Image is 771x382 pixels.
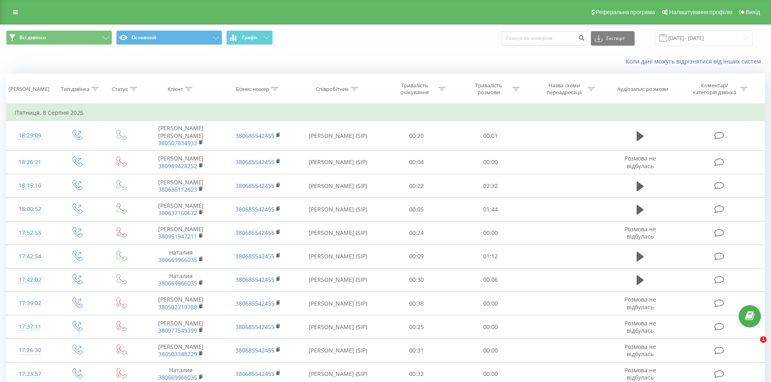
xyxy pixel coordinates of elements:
td: [PERSON_NAME] [142,221,219,245]
div: 17:42:02 [15,272,46,288]
td: [PERSON_NAME] (SIP) [297,174,380,198]
td: 00:30 [380,268,454,291]
div: Назва схеми переадресації [542,82,586,96]
div: 18:29:09 [15,128,46,144]
span: Розмова не відбулась [624,295,656,310]
div: Аудіозапис розмови [617,86,668,93]
td: [PERSON_NAME] (SIP) [297,292,380,315]
a: 380685542455 [236,370,274,378]
a: 380951947211 [158,232,197,240]
a: 380685542455 [236,132,274,139]
a: 380685542455 [236,252,274,260]
td: [PERSON_NAME] [142,339,219,362]
a: 380685542455 [236,300,274,307]
td: [PERSON_NAME] (SIP) [297,339,380,362]
a: 380503348229 [158,350,197,358]
a: 380989428252 [158,162,197,170]
span: Розмова не відбулась [624,366,656,381]
a: Коли дані можуть відрізнятися вiд інших систем [626,57,765,65]
span: Графік [242,35,258,40]
a: 380685542455 [236,323,274,331]
div: 18:15:10 [15,178,46,194]
span: Всі дзвінки [19,34,46,41]
a: 380685542455 [236,158,274,166]
td: 00:31 [380,339,454,362]
div: 17:26:30 [15,342,46,358]
span: Вихід [746,9,760,15]
div: Тривалість розмови [467,82,510,96]
td: 00:01 [454,121,528,151]
span: Реферальна програма [596,9,655,15]
span: Розмова не відбулась [624,225,656,240]
div: Клієнт [168,86,183,93]
button: Основний [116,30,222,45]
td: 00:25 [380,315,454,339]
td: 00:22 [380,174,454,198]
td: [PERSON_NAME] [142,150,219,174]
td: 00:00 [454,292,528,315]
div: Співробітник [316,86,349,93]
a: 380502719788 [158,303,197,311]
td: Наталия [142,245,219,268]
input: Пошук за номером [501,31,587,46]
a: 380507834933 [158,139,197,147]
a: 380685542455 [236,276,274,283]
a: 380977549399 [158,327,197,334]
a: 380685542455 [236,205,274,213]
a: 380669966035 [158,374,197,381]
button: Всі дзвінки [6,30,112,45]
a: 380637160672 [158,209,197,217]
td: 00:06 [454,268,528,291]
td: [PERSON_NAME] (SIP) [297,245,380,268]
div: 18:00:52 [15,201,46,217]
span: Розмова не відбулась [624,319,656,334]
td: [PERSON_NAME] [PERSON_NAME] [142,121,219,151]
td: [PERSON_NAME] (SIP) [297,121,380,151]
span: Налаштування профілю [669,9,732,15]
td: 00:00 [454,221,528,245]
td: [PERSON_NAME] (SIP) [297,315,380,339]
td: [PERSON_NAME] [142,198,219,221]
span: Розмова не відбулась [624,154,656,169]
td: [PERSON_NAME] [142,315,219,339]
div: 17:23:57 [15,366,46,382]
a: 380636112623 [158,186,197,193]
td: 02:32 [454,174,528,198]
button: Експорт [591,31,635,46]
iframe: Intercom live chat [743,336,763,356]
td: [PERSON_NAME] (SIP) [297,221,380,245]
a: 380669966035 [158,279,197,287]
div: Статус [112,86,128,93]
div: 17:39:02 [15,295,46,311]
div: 17:42:54 [15,249,46,264]
td: 00:05 [380,198,454,221]
td: 00:20 [380,121,454,151]
td: [PERSON_NAME] (SIP) [297,198,380,221]
td: 00:00 [454,339,528,362]
td: 01:12 [454,245,528,268]
span: 1 [760,336,767,343]
button: Графік [226,30,273,45]
div: 17:37:11 [15,319,46,335]
span: Розмова не відбулась [624,343,656,358]
td: 00:00 [454,150,528,174]
td: П’ятниця, 8 Серпня 2025 [6,105,765,121]
td: 00:04 [380,150,454,174]
a: 380685542455 [236,346,274,354]
div: Коментар/категорія дзвінка [691,82,738,96]
div: Бізнес номер [236,86,269,93]
a: 380685542455 [236,182,274,190]
div: 18:26:21 [15,154,46,170]
td: [PERSON_NAME] [142,174,219,198]
td: [PERSON_NAME] (SIP) [297,150,380,174]
td: [PERSON_NAME] [142,292,219,315]
td: Наталия [142,268,219,291]
a: 380669966035 [158,256,197,264]
div: Тип дзвінка [61,86,89,93]
div: 17:52:55 [15,225,46,241]
td: 01:44 [454,198,528,221]
td: 00:24 [380,221,454,245]
td: 00:09 [380,245,454,268]
div: Тривалість очікування [393,82,436,96]
td: 00:00 [454,315,528,339]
